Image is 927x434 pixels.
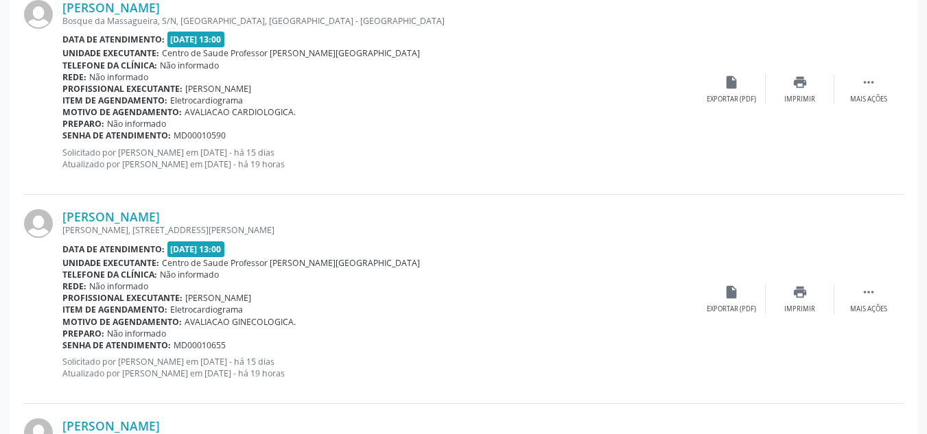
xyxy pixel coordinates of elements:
[861,285,876,300] i: 
[170,95,243,106] span: Eletrocardiograma
[724,75,739,90] i: insert_drive_file
[850,95,887,104] div: Mais ações
[185,83,251,95] span: [PERSON_NAME]
[62,60,157,71] b: Telefone da clínica:
[170,304,243,315] span: Eletrocardiograma
[62,95,167,106] b: Item de agendamento:
[62,83,183,95] b: Profissional executante:
[24,209,53,238] img: img
[784,304,815,314] div: Imprimir
[185,316,296,328] span: AVALIACAO GINECOLOGICA.
[167,32,225,47] span: [DATE] 13:00
[62,304,167,315] b: Item de agendamento:
[162,47,420,59] span: Centro de Saude Professor [PERSON_NAME][GEOGRAPHIC_DATA]
[793,285,808,300] i: print
[174,130,226,141] span: MD00010590
[62,243,165,255] b: Data de atendimento:
[174,339,226,351] span: MD00010655
[850,304,887,314] div: Mais ações
[707,95,756,104] div: Exportar (PDF)
[62,147,697,170] p: Solicitado por [PERSON_NAME] em [DATE] - há 15 dias Atualizado por [PERSON_NAME] em [DATE] - há 1...
[707,304,756,314] div: Exportar (PDF)
[724,285,739,300] i: insert_drive_file
[62,15,697,27] div: Bosque da Massagueira, S/N, [GEOGRAPHIC_DATA], [GEOGRAPHIC_DATA] - [GEOGRAPHIC_DATA]
[107,328,166,339] span: Não informado
[89,71,148,83] span: Não informado
[185,106,296,118] span: AVALIACAO CARDIOLOGICA.
[160,60,219,71] span: Não informado
[62,328,104,339] b: Preparo:
[784,95,815,104] div: Imprimir
[62,106,182,118] b: Motivo de agendamento:
[62,356,697,379] p: Solicitado por [PERSON_NAME] em [DATE] - há 15 dias Atualizado por [PERSON_NAME] em [DATE] - há 1...
[861,75,876,90] i: 
[160,269,219,280] span: Não informado
[62,47,159,59] b: Unidade executante:
[62,224,697,236] div: [PERSON_NAME], [STREET_ADDRESS][PERSON_NAME]
[62,34,165,45] b: Data de atendimento:
[62,280,86,292] b: Rede:
[162,257,420,269] span: Centro de Saude Professor [PERSON_NAME][GEOGRAPHIC_DATA]
[793,75,808,90] i: print
[89,280,148,292] span: Não informado
[62,71,86,83] b: Rede:
[62,339,171,351] b: Senha de atendimento:
[62,130,171,141] b: Senha de atendimento:
[62,257,159,269] b: Unidade executante:
[185,292,251,304] span: [PERSON_NAME]
[62,118,104,130] b: Preparo:
[62,269,157,280] b: Telefone da clínica:
[107,118,166,130] span: Não informado
[62,209,160,224] a: [PERSON_NAME]
[62,418,160,433] a: [PERSON_NAME]
[62,316,182,328] b: Motivo de agendamento:
[62,292,183,304] b: Profissional executante:
[167,241,225,257] span: [DATE] 13:00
